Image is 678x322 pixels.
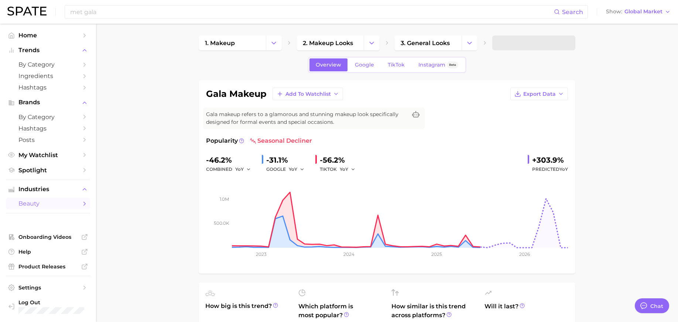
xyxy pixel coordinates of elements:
[18,84,78,91] span: Hashtags
[316,62,341,68] span: Overview
[6,97,90,108] button: Brands
[289,165,305,174] button: YoY
[431,251,442,257] tspan: 2025
[606,10,622,14] span: Show
[205,40,235,47] span: 1. makeup
[6,184,90,195] button: Industries
[349,58,380,71] a: Google
[391,302,476,320] span: How similar is this trend across platforms?
[18,200,78,207] span: beauty
[6,82,90,93] a: Hashtags
[18,99,78,106] span: Brands
[355,62,374,68] span: Google
[381,58,411,71] a: TikTok
[562,9,583,16] span: Search
[273,88,343,100] button: Add to Watchlist
[206,154,256,166] div: -46.2%
[6,231,90,243] a: Onboarding Videos
[205,302,290,320] span: How big is this trend?
[6,30,90,41] a: Home
[340,166,348,172] span: YoY
[320,165,360,174] div: TIKTOK
[206,165,256,174] div: combined
[388,62,405,68] span: TikTok
[206,136,238,145] span: Popularity
[206,89,267,98] h1: gala makeup
[18,136,78,143] span: Posts
[523,91,556,97] span: Export Data
[6,297,90,316] a: Log out. Currently logged in with e-mail marissa.callender@digitas.com.
[418,62,445,68] span: Instagram
[18,284,78,291] span: Settings
[69,6,554,18] input: Search here for a brand, industry, or ingredient
[6,165,90,176] a: Spotlight
[297,35,364,50] a: 2. makeup looks
[18,186,78,193] span: Industries
[256,251,267,257] tspan: 2023
[6,149,90,161] a: My Watchlist
[18,152,78,159] span: My Watchlist
[303,40,353,47] span: 2. makeup looks
[235,166,244,172] span: YoY
[235,165,251,174] button: YoY
[18,47,78,54] span: Trends
[18,72,78,79] span: Ingredients
[6,70,90,82] a: Ingredients
[6,198,90,209] a: beauty
[449,62,456,68] span: Beta
[18,167,78,174] span: Spotlight
[532,154,568,166] div: +303.9%
[18,125,78,132] span: Hashtags
[532,165,568,174] span: Predicted
[519,251,530,257] tspan: 2026
[320,154,360,166] div: -56.2%
[604,7,672,17] button: ShowGlobal Market
[250,138,256,144] img: seasonal decliner
[343,251,355,257] tspan: 2024
[510,88,568,100] button: Export Data
[6,45,90,56] button: Trends
[6,59,90,70] a: by Category
[412,58,465,71] a: InstagramBeta
[18,263,78,270] span: Product Releases
[18,61,78,68] span: by Category
[250,136,312,145] span: seasonal decliner
[484,302,569,320] span: Will it last?
[6,134,90,146] a: Posts
[559,166,568,172] span: YoY
[289,166,297,172] span: YoY
[199,35,266,50] a: 1. makeup
[18,113,78,121] span: by Category
[206,111,407,126] span: Gala makeup refers to a glamorous and stunning makeup look specifically designed for formal event...
[18,248,78,255] span: Help
[18,299,99,306] span: Log Out
[266,165,309,174] div: GOOGLE
[6,123,90,134] a: Hashtags
[6,261,90,272] a: Product Releases
[401,40,450,47] span: 3. general looks
[266,35,282,50] button: Change Category
[285,91,331,97] span: Add to Watchlist
[340,165,356,174] button: YoY
[6,246,90,257] a: Help
[462,35,477,50] button: Change Category
[7,7,47,16] img: SPATE
[266,154,309,166] div: -31.1%
[18,234,78,240] span: Onboarding Videos
[309,58,347,71] a: Overview
[6,111,90,123] a: by Category
[6,282,90,293] a: Settings
[18,32,78,39] span: Home
[364,35,380,50] button: Change Category
[394,35,462,50] a: 3. general looks
[624,10,662,14] span: Global Market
